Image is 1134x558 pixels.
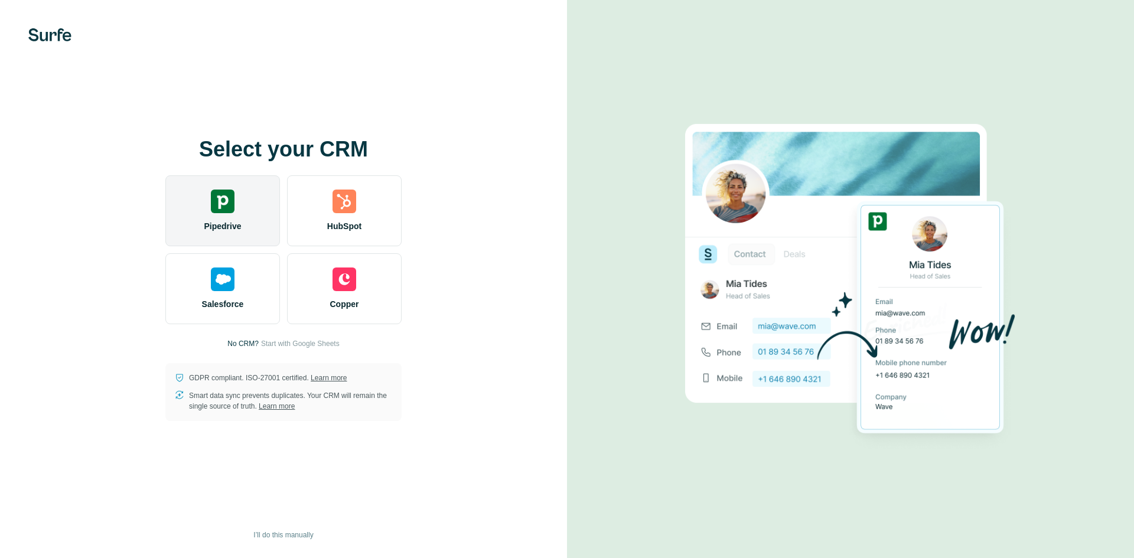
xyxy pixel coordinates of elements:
[333,267,356,291] img: copper's logo
[253,530,313,540] span: I’ll do this manually
[333,190,356,213] img: hubspot's logo
[202,298,244,310] span: Salesforce
[245,526,321,544] button: I’ll do this manually
[227,338,259,349] p: No CRM?
[259,402,295,410] a: Learn more
[204,220,241,232] span: Pipedrive
[685,104,1016,455] img: PIPEDRIVE image
[261,338,340,349] button: Start with Google Sheets
[330,298,359,310] span: Copper
[211,190,234,213] img: pipedrive's logo
[311,374,347,382] a: Learn more
[189,373,347,383] p: GDPR compliant. ISO-27001 certified.
[28,28,71,41] img: Surfe's logo
[189,390,392,412] p: Smart data sync prevents duplicates. Your CRM will remain the single source of truth.
[327,220,361,232] span: HubSpot
[165,138,402,161] h1: Select your CRM
[211,267,234,291] img: salesforce's logo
